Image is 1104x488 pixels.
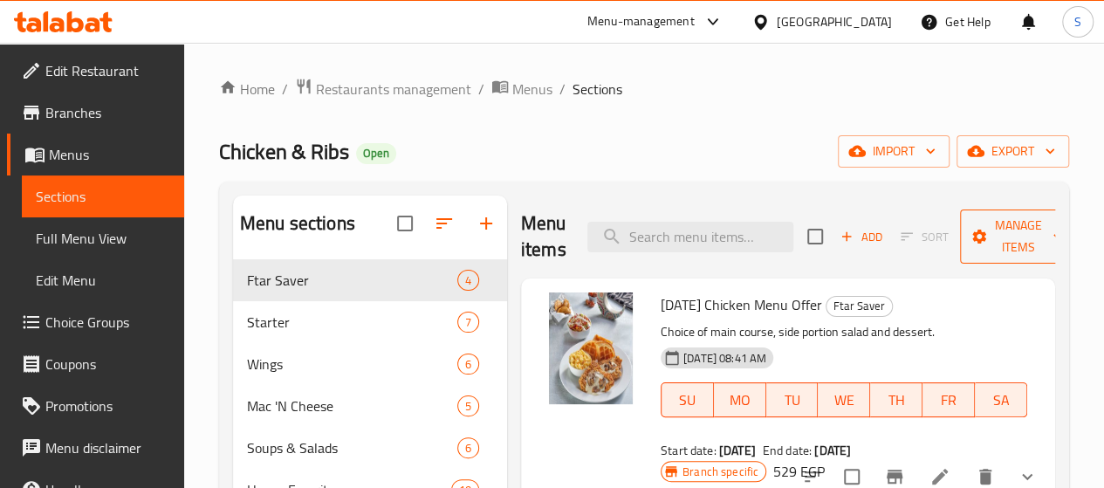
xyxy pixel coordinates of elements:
[7,134,184,175] a: Menus
[247,312,457,333] span: Starter
[22,259,184,301] a: Edit Menu
[458,356,478,373] span: 6
[1017,466,1038,487] svg: Show Choices
[676,350,773,367] span: [DATE] 08:41 AM
[45,437,170,458] span: Menu disclaimer
[818,382,870,417] button: WE
[7,92,184,134] a: Branches
[240,210,355,237] h2: Menu sections
[45,395,170,416] span: Promotions
[316,79,471,100] span: Restaurants management
[22,175,184,217] a: Sections
[387,205,423,242] span: Select all sections
[1074,12,1081,31] span: S
[719,439,756,462] b: [DATE]
[7,343,184,385] a: Coupons
[219,79,275,100] a: Home
[714,382,766,417] button: MO
[458,440,478,457] span: 6
[233,385,507,427] div: Mac 'N Cheese5
[587,222,793,252] input: search
[45,102,170,123] span: Branches
[922,382,975,417] button: FR
[975,382,1027,417] button: SA
[45,354,170,375] span: Coupons
[49,144,170,165] span: Menus
[457,437,479,458] div: items
[233,259,507,301] div: Ftar Saver4
[852,141,936,162] span: import
[7,385,184,427] a: Promotions
[877,388,915,413] span: TH
[512,79,552,100] span: Menus
[7,50,184,92] a: Edit Restaurant
[282,79,288,100] li: /
[766,382,819,417] button: TU
[870,382,922,417] button: TH
[457,395,479,416] div: items
[982,388,1020,413] span: SA
[247,395,457,416] span: Mac 'N Cheese
[36,186,170,207] span: Sections
[661,321,1027,343] p: Choice of main course, side portion salad and dessert.
[423,203,465,244] span: Sort sections
[465,203,507,244] button: Add section
[675,464,765,480] span: Branch specific
[661,439,717,462] span: Start date:
[960,210,1077,264] button: Manage items
[22,217,184,259] a: Full Menu View
[833,223,889,251] span: Add item
[36,228,170,249] span: Full Menu View
[970,141,1055,162] span: export
[974,215,1063,258] span: Manage items
[356,146,396,161] span: Open
[535,292,647,404] img: Ramadan Chicken Menu Offer
[458,272,478,289] span: 4
[669,388,707,413] span: SU
[521,210,566,263] h2: Menu items
[36,270,170,291] span: Edit Menu
[45,312,170,333] span: Choice Groups
[233,301,507,343] div: Starter7
[247,270,457,291] span: Ftar Saver
[457,312,479,333] div: items
[661,382,714,417] button: SU
[457,354,479,375] div: items
[247,354,457,375] span: Wings
[763,439,812,462] span: End date:
[491,78,552,100] a: Menus
[826,296,892,316] span: Ftar Saver
[219,78,1069,100] nav: breadcrumb
[825,388,863,413] span: WE
[929,388,968,413] span: FR
[559,79,566,100] li: /
[7,301,184,343] a: Choice Groups
[356,143,396,164] div: Open
[7,427,184,469] a: Menu disclaimer
[457,270,479,291] div: items
[587,11,695,32] div: Menu-management
[773,459,825,484] h6: 529 EGP
[889,223,960,251] span: Select section first
[838,227,885,247] span: Add
[777,12,892,31] div: [GEOGRAPHIC_DATA]
[838,135,950,168] button: import
[219,132,349,171] span: Chicken & Ribs
[797,218,833,255] span: Select section
[247,437,457,458] span: Soups & Salads
[233,343,507,385] div: Wings6
[833,223,889,251] button: Add
[814,439,851,462] b: [DATE]
[929,466,950,487] a: Edit menu item
[45,60,170,81] span: Edit Restaurant
[826,296,893,317] div: Ftar Saver
[957,135,1069,168] button: export
[478,79,484,100] li: /
[458,398,478,415] span: 5
[661,292,822,318] span: [DATE] Chicken Menu Offer
[721,388,759,413] span: MO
